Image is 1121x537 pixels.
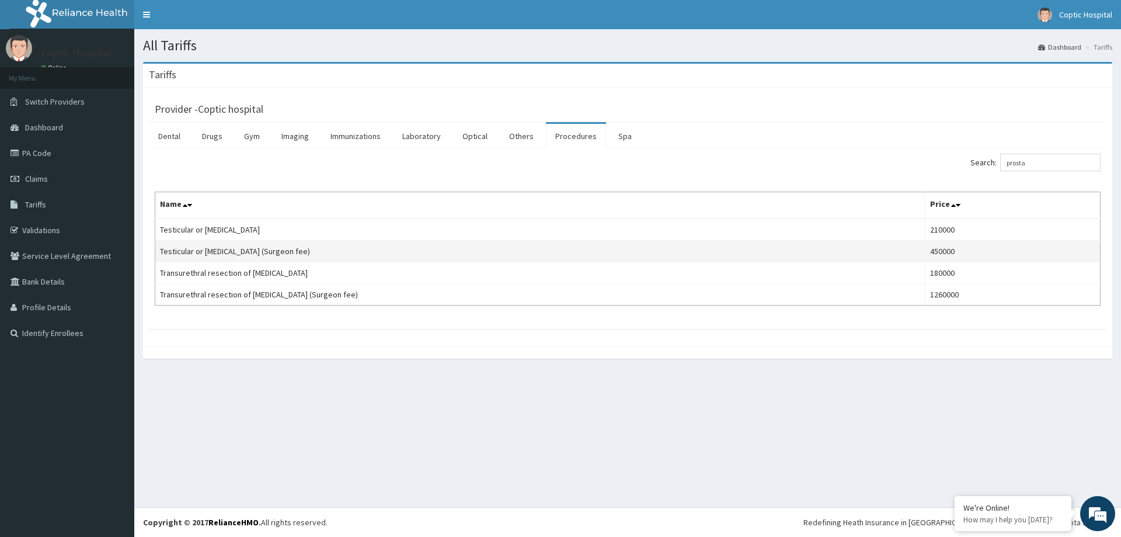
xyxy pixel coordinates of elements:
a: Others [500,124,543,148]
td: Transurethral resection of [MEDICAL_DATA] (Surgeon fee) [155,284,925,306]
td: 450000 [925,241,1100,262]
h3: Tariffs [149,70,176,80]
a: Online [41,64,69,72]
span: We're online! [68,147,161,265]
td: Testicular or [MEDICAL_DATA] (Surgeon fee) [155,241,925,262]
img: User Image [6,35,32,61]
a: Spa [609,124,641,148]
label: Search: [970,154,1101,171]
h1: All Tariffs [143,38,1112,53]
span: Coptic Hospital [1059,9,1112,20]
a: Laboratory [393,124,450,148]
td: 210000 [925,219,1100,241]
a: Drugs [193,124,232,148]
div: Chat with us now [61,65,196,81]
h3: Provider - Coptic hospital [155,104,263,115]
div: We're Online! [963,503,1063,513]
a: Gym [235,124,269,148]
a: Procedures [546,124,606,148]
textarea: Type your message and hit 'Enter' [6,319,222,360]
a: Immunizations [321,124,390,148]
th: Name [155,192,925,219]
p: Coptic Hospital [41,47,112,58]
th: Price [925,192,1100,219]
a: Dental [149,124,190,148]
td: Transurethral resection of [MEDICAL_DATA] [155,262,925,284]
div: Minimize live chat window [192,6,220,34]
img: User Image [1038,8,1052,22]
strong: Copyright © 2017 . [143,517,261,528]
img: d_794563401_company_1708531726252_794563401 [22,58,47,88]
li: Tariffs [1082,42,1112,52]
span: Dashboard [25,122,63,133]
footer: All rights reserved. [134,507,1121,537]
p: How may I help you today? [963,515,1063,525]
td: 180000 [925,262,1100,284]
span: Claims [25,174,48,184]
a: Imaging [272,124,318,148]
input: Search: [1000,154,1101,171]
td: 1260000 [925,284,1100,306]
a: Optical [453,124,497,148]
a: RelianceHMO [208,517,259,528]
span: Switch Providers [25,96,85,107]
a: Dashboard [1038,42,1081,52]
td: Testicular or [MEDICAL_DATA] [155,219,925,241]
span: Tariffs [25,199,46,210]
div: Redefining Heath Insurance in [GEOGRAPHIC_DATA] using Telemedicine and Data Science! [803,517,1112,528]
